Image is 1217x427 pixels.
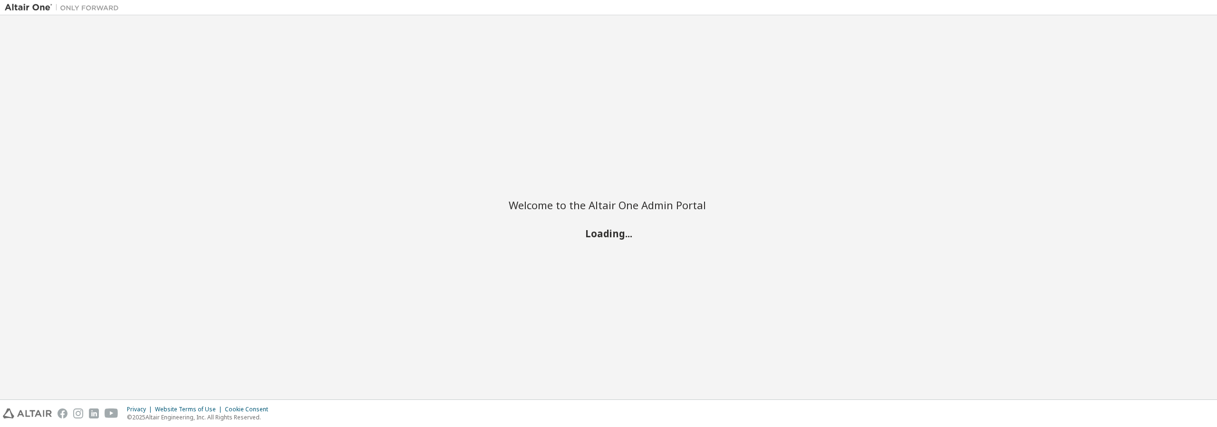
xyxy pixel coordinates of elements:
[155,406,225,413] div: Website Terms of Use
[225,406,274,413] div: Cookie Consent
[105,408,118,418] img: youtube.svg
[509,198,708,212] h2: Welcome to the Altair One Admin Portal
[58,408,68,418] img: facebook.svg
[5,3,124,12] img: Altair One
[3,408,52,418] img: altair_logo.svg
[127,406,155,413] div: Privacy
[89,408,99,418] img: linkedin.svg
[127,413,274,421] p: © 2025 Altair Engineering, Inc. All Rights Reserved.
[509,227,708,240] h2: Loading...
[73,408,83,418] img: instagram.svg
